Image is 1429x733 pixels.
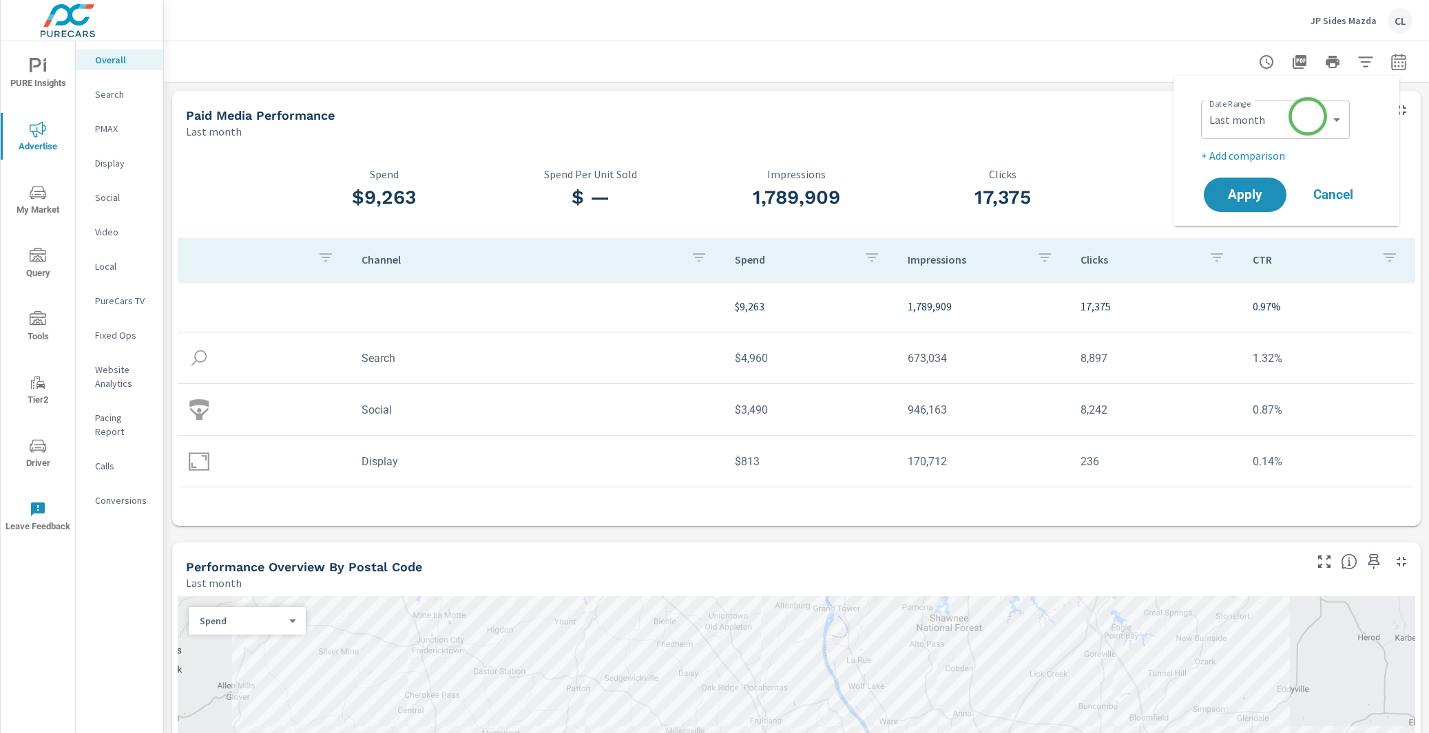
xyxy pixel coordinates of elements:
div: PMAX [76,118,163,139]
p: Search [95,87,152,101]
h5: Paid Media Performance [186,108,335,123]
div: Website Analytics [76,359,163,394]
span: Tools [5,311,71,345]
td: 0.14% [1242,444,1415,479]
div: Local [76,256,163,277]
p: 0.97% [1253,298,1404,315]
p: Spend [281,168,488,180]
div: CL [1388,8,1412,33]
span: Tier2 [5,374,71,408]
p: JP Sides Mazda [1311,14,1377,27]
button: Apply [1204,178,1286,212]
button: Select Date Range [1385,48,1412,76]
td: $3,490 [724,392,897,427]
div: Social [76,187,163,208]
h3: 0.97% [1106,186,1313,209]
td: 8,897 [1070,341,1242,376]
h3: $9,263 [281,186,488,209]
p: CTR [1106,168,1313,180]
td: $4,960 [724,341,897,376]
p: Clicks [899,168,1106,180]
div: Pacing Report [76,407,163,442]
span: Advertise [5,121,71,155]
p: Display [95,156,152,170]
span: Leave Feedback [5,501,71,535]
p: Calls [95,459,152,473]
td: 946,163 [897,392,1070,427]
span: Driver [5,438,71,471]
p: PMAX [95,122,152,136]
td: Display [351,444,724,479]
span: Apply [1218,189,1273,201]
p: Pacing Report [95,411,152,438]
div: Search [76,84,163,105]
p: 1,789,909 [908,298,1058,315]
p: Social [95,191,152,204]
p: 17,375 [1081,298,1231,315]
p: Website Analytics [95,363,152,390]
p: Conversions [95,493,152,507]
button: Cancel [1292,178,1375,212]
p: Clicks [1081,253,1198,266]
span: My Market [5,184,71,218]
button: Minimize Widget [1390,551,1412,573]
span: Cancel [1306,189,1361,201]
p: $9,263 [735,298,886,315]
button: Apply Filters [1352,48,1379,76]
p: Spend [735,253,853,266]
img: icon-display.svg [189,451,209,471]
span: Save this to your personalized report [1363,551,1385,573]
button: "Export Report to PDF" [1286,48,1313,76]
h3: $ — [487,186,693,209]
button: Print Report [1319,48,1346,76]
p: Local [95,259,152,273]
td: 170,712 [897,444,1070,479]
p: Impressions [693,168,900,180]
span: Query [5,248,71,281]
td: 1.32% [1242,341,1415,376]
h3: 17,375 [899,186,1106,209]
div: Fixed Ops [76,325,163,346]
p: Last month [186,123,242,140]
p: PureCars TV [95,294,152,308]
button: Minimize Widget [1390,99,1412,121]
p: + Add comparison [1201,147,1377,164]
td: 673,034 [897,341,1070,376]
div: PureCars TV [76,290,163,311]
p: Fixed Ops [95,328,152,342]
td: Search [351,341,724,376]
h3: 1,789,909 [693,186,900,209]
span: PURE Insights [5,58,71,92]
p: Spend Per Unit Sold [487,168,693,180]
img: icon-social.svg [189,399,209,420]
h5: Performance Overview By Postal Code [186,560,422,574]
div: Spend [189,615,295,628]
td: 0.87% [1242,392,1415,427]
p: Spend [200,615,284,627]
button: Make Fullscreen [1313,551,1335,573]
td: Social [351,392,724,427]
p: Channel [362,253,680,266]
div: Overall [76,50,163,70]
td: 8,242 [1070,392,1242,427]
div: Calls [76,456,163,476]
p: CTR [1253,253,1370,266]
img: icon-search.svg [189,348,209,368]
div: Conversions [76,490,163,511]
td: 236 [1070,444,1242,479]
p: Video [95,225,152,239]
div: nav menu [1,41,75,548]
p: Impressions [908,253,1025,266]
p: Overall [95,53,152,67]
div: Video [76,222,163,242]
td: $813 [724,444,897,479]
div: Display [76,153,163,173]
span: Understand performance data by postal code. Individual postal codes can be selected and expanded ... [1341,553,1357,570]
p: Last month [186,575,242,591]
